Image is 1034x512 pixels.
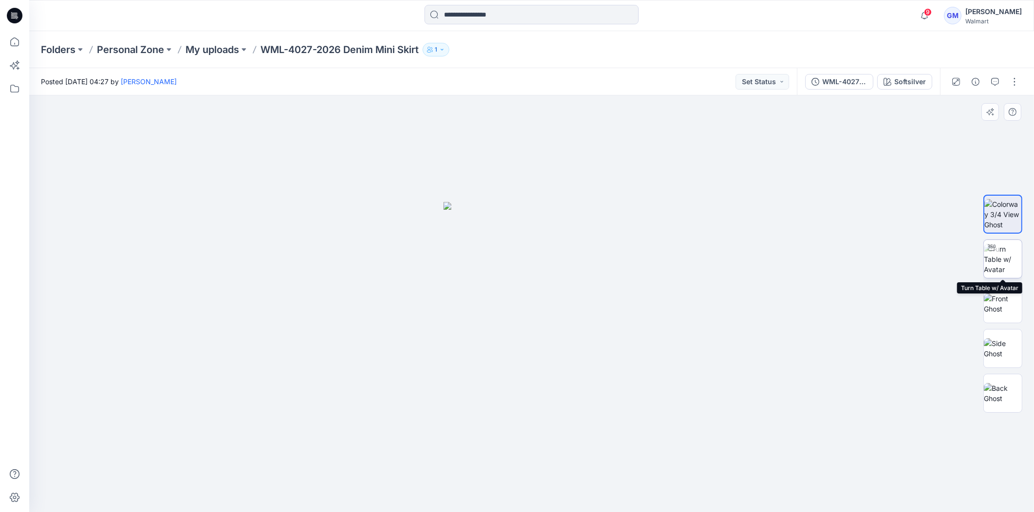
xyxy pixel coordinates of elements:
[968,74,983,90] button: Details
[443,202,620,512] img: eyJhbGciOiJIUzI1NiIsImtpZCI6IjAiLCJzbHQiOiJzZXMiLCJ0eXAiOiJKV1QifQ.eyJkYXRhIjp7InR5cGUiOiJzdG9yYW...
[877,74,932,90] button: Softsilver
[185,43,239,56] a: My uploads
[984,338,1022,359] img: Side Ghost
[435,44,437,55] p: 1
[984,244,1022,274] img: Turn Table w/ Avatar
[984,199,1021,230] img: Colorway 3/4 View Ghost
[984,293,1022,314] img: Front Ghost
[260,43,419,56] p: WML-4027-2026 Denim Mini Skirt
[805,74,873,90] button: WML-4027-2026 Denim Mini Skirt_Softsilver
[944,7,961,24] div: GM
[97,43,164,56] a: Personal Zone
[41,76,177,87] span: Posted [DATE] 04:27 by
[965,18,1022,25] div: Walmart
[924,8,932,16] span: 9
[423,43,449,56] button: 1
[822,76,867,87] div: WML-4027-2026 Denim Mini Skirt_Softsilver
[894,76,926,87] div: Softsilver
[984,383,1022,403] img: Back Ghost
[121,77,177,86] a: [PERSON_NAME]
[965,6,1022,18] div: [PERSON_NAME]
[41,43,75,56] a: Folders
